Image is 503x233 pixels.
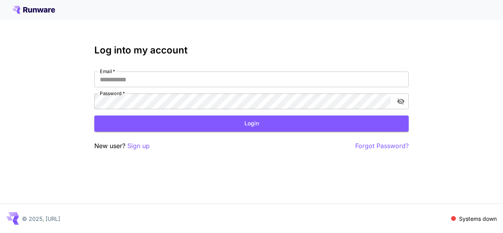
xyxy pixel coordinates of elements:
[459,215,497,223] p: Systems down
[355,141,409,151] button: Forgot Password?
[22,215,60,223] p: © 2025, [URL]
[94,141,150,151] p: New user?
[127,141,150,151] button: Sign up
[100,90,125,97] label: Password
[94,116,409,132] button: Login
[94,45,409,56] h3: Log into my account
[100,68,115,75] label: Email
[394,94,408,108] button: toggle password visibility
